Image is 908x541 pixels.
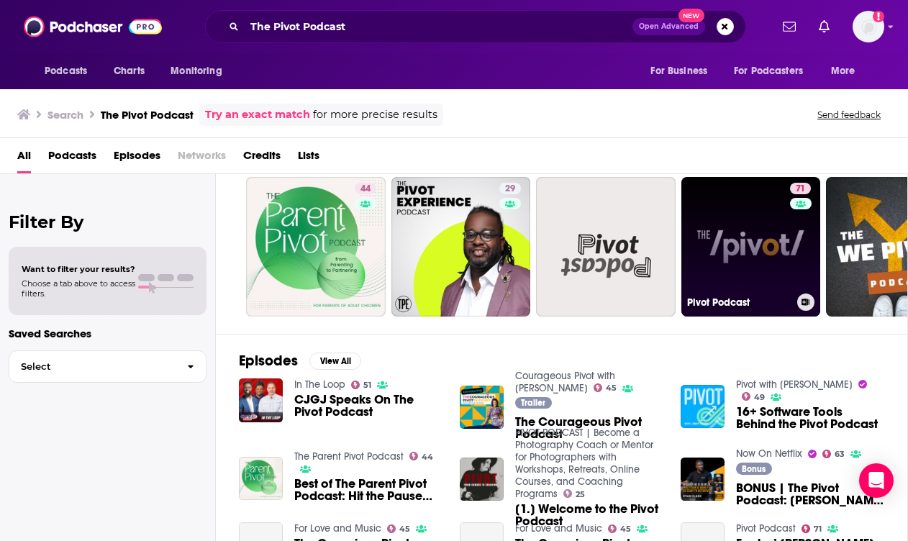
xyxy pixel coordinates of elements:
[355,183,376,194] a: 44
[351,381,372,389] a: 51
[639,23,699,30] span: Open Advanced
[9,212,206,232] h2: Filter By
[387,524,411,533] a: 45
[499,183,521,194] a: 29
[853,11,884,42] img: User Profile
[294,478,442,502] a: Best of The Parent Pivot Podcast: Hit the Pause Button!
[9,327,206,340] p: Saved Searches
[822,450,845,458] a: 63
[391,177,531,317] a: 29
[101,108,194,122] h3: The Pivot Podcast
[298,144,319,173] a: Lists
[678,9,704,22] span: New
[48,144,96,173] span: Podcasts
[24,13,162,40] img: Podchaser - Follow, Share and Rate Podcasts
[35,58,106,85] button: open menu
[47,108,83,122] h3: Search
[505,182,515,196] span: 29
[245,15,632,38] input: Search podcasts, credits, & more...
[736,447,802,460] a: Now On Netflix
[608,524,632,533] a: 45
[736,482,884,506] a: BONUS | The Pivot Podcast: Paul vs. Tyson
[294,378,345,391] a: In The Loop
[460,386,504,429] img: The Courageous Pivot Podcast
[813,109,885,121] button: Send feedback
[736,406,884,430] a: 16+ Software Tools Behind the Pivot Podcast
[399,526,410,532] span: 45
[777,14,802,39] a: Show notifications dropdown
[515,503,663,527] a: [1.] Welcome to the Pivot Podcast
[363,382,371,388] span: 51
[687,296,791,309] h3: Pivot Podcast
[796,182,805,196] span: 71
[821,58,873,85] button: open menu
[681,385,725,429] img: 16+ Software Tools Behind the Pivot Podcast
[294,394,442,418] a: CJGJ Speaks On The Pivot Podcast
[294,522,381,535] a: For Love and Music
[853,11,884,42] button: Show profile menu
[736,482,884,506] span: BONUS | The Pivot Podcast: [PERSON_NAME] vs. [PERSON_NAME]
[790,183,811,194] a: 71
[515,522,602,535] a: For Love and Music
[160,58,240,85] button: open menu
[205,10,746,43] div: Search podcasts, credits, & more...
[814,526,822,532] span: 71
[853,11,884,42] span: Logged in as alignPR
[45,61,87,81] span: Podcasts
[178,144,226,173] span: Networks
[515,427,653,500] a: PIVOT PODCAST | Become a Photography Coach or Mentor for Photographers with Workshops, Retreats, ...
[515,370,615,394] a: Courageous Pivot with Meghan Telpner
[734,61,803,81] span: For Podcasters
[859,463,894,498] div: Open Intercom Messenger
[9,350,206,383] button: Select
[606,385,617,391] span: 45
[360,182,371,196] span: 44
[246,177,386,317] a: 44
[831,61,855,81] span: More
[460,458,504,501] img: [1.] Welcome to the Pivot Podcast
[114,144,160,173] a: Episodes
[409,452,434,460] a: 44
[22,264,135,274] span: Want to filter your results?
[725,58,824,85] button: open menu
[9,362,176,371] span: Select
[632,18,705,35] button: Open AdvancedNew
[22,278,135,299] span: Choose a tab above to access filters.
[802,524,822,533] a: 71
[594,383,617,392] a: 45
[515,416,663,440] span: The Courageous Pivot Podcast
[576,491,585,498] span: 25
[239,378,283,422] img: CJGJ Speaks On The Pivot Podcast
[640,58,725,85] button: open menu
[313,106,437,123] span: for more precise results
[239,352,361,370] a: EpisodesView All
[742,465,766,473] span: Bonus
[813,14,835,39] a: Show notifications dropdown
[243,144,281,173] a: Credits
[620,526,631,532] span: 45
[681,458,725,501] a: BONUS | The Pivot Podcast: Paul vs. Tyson
[835,451,845,458] span: 63
[736,522,796,535] a: Pivot Podcast
[650,61,707,81] span: For Business
[294,450,404,463] a: The Parent Pivot Podcast
[742,392,766,401] a: 49
[17,144,31,173] a: All
[681,177,821,317] a: 71Pivot Podcast
[422,454,433,460] span: 44
[104,58,153,85] a: Charts
[239,457,283,501] img: Best of The Parent Pivot Podcast: Hit the Pause Button!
